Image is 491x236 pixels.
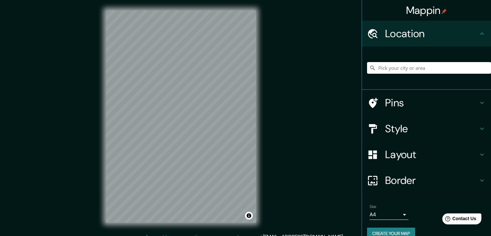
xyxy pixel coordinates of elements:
div: Pins [362,90,491,116]
div: Style [362,116,491,142]
button: Toggle attribution [245,212,253,220]
h4: Location [385,27,478,40]
div: Layout [362,142,491,167]
h4: Layout [385,148,478,161]
div: Location [362,21,491,47]
canvas: Map [106,10,256,223]
input: Pick your city or area [367,62,491,74]
img: pin-icon.png [442,9,447,14]
label: Size [370,204,376,209]
h4: Border [385,174,478,187]
h4: Mappin [406,4,447,17]
div: Border [362,167,491,193]
div: A4 [370,209,408,220]
h4: Pins [385,96,478,109]
iframe: Help widget launcher [434,211,484,229]
h4: Style [385,122,478,135]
